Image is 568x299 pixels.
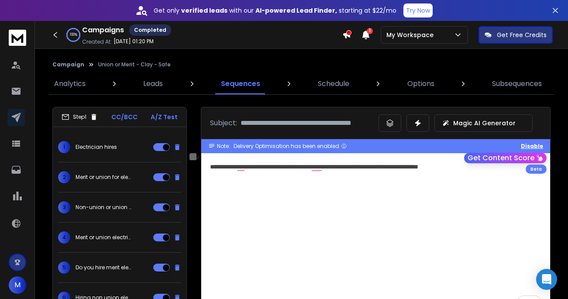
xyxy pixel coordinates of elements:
[49,73,91,94] a: Analytics
[536,269,557,290] div: Open Intercom Messenger
[9,276,26,294] button: M
[492,79,542,89] p: Subsequences
[114,38,154,45] p: [DATE] 01:20 PM
[82,38,112,45] p: Created At:
[62,113,98,121] div: Step 1
[402,73,440,94] a: Options
[151,113,178,121] p: A/Z Test
[497,31,547,39] p: Get Free Credits
[181,6,227,15] strong: verified leads
[521,143,543,150] button: Disable
[216,73,265,94] a: Sequences
[143,79,163,89] p: Leads
[58,171,70,183] span: 2
[138,73,168,94] a: Leads
[526,165,547,174] div: Beta
[386,31,437,39] p: My Workspace
[70,32,77,38] p: 100 %
[487,73,547,94] a: Subsequences
[58,261,70,274] span: 5
[210,118,237,128] p: Subject:
[82,25,124,35] h1: Campaigns
[221,79,260,89] p: Sequences
[76,204,131,211] p: Non-union or union electricians
[217,143,230,150] span: Note:
[407,79,434,89] p: Options
[111,113,138,121] p: CC/BCC
[58,231,70,244] span: 4
[98,61,171,68] p: Union or Merit - Clay - Safe
[58,141,70,153] span: 1
[234,143,347,150] div: Delivery Optimisation has been enabled
[318,79,349,89] p: Schedule
[464,153,547,163] button: Get Content Score
[255,6,337,15] strong: AI-powered Lead Finder,
[129,24,171,36] div: Completed
[76,144,117,151] p: Electrician hires
[406,6,430,15] p: Try Now
[76,264,131,271] p: Do you hire merit electricians?
[313,73,355,94] a: Schedule
[478,26,553,44] button: Get Free Credits
[58,201,70,213] span: 3
[76,174,131,181] p: Merit or union for electricians
[453,119,516,127] p: Magic AI Generator
[9,30,26,46] img: logo
[367,28,373,34] span: 1
[154,6,396,15] p: Get only with our starting at $22/mo
[76,234,131,241] p: Merit or union electrician hires?
[54,79,86,89] p: Analytics
[52,61,84,68] button: Campaign
[434,114,533,132] button: Magic AI Generator
[403,3,433,17] button: Try Now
